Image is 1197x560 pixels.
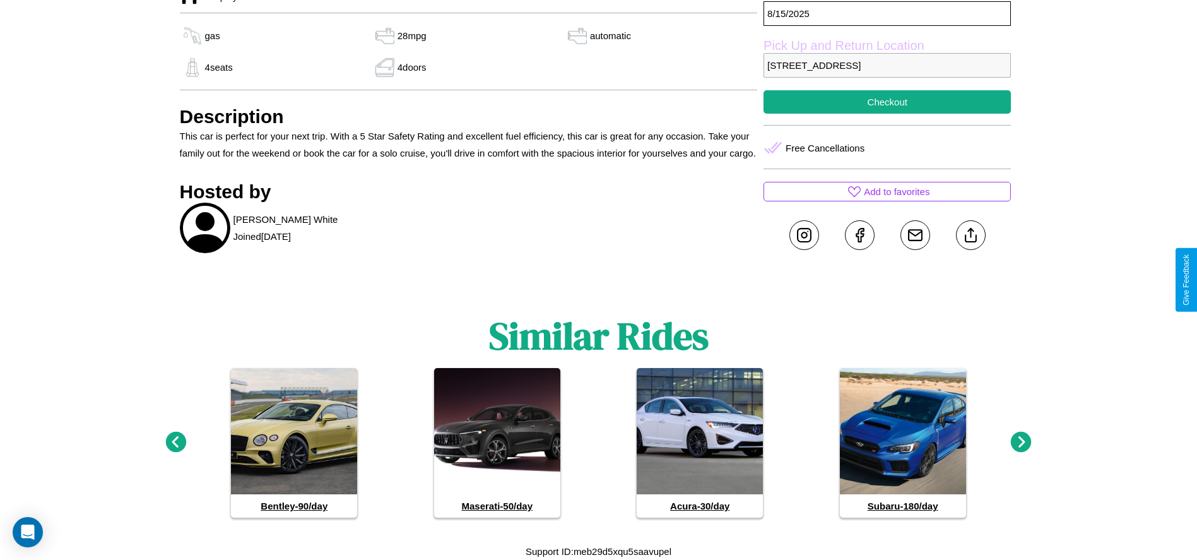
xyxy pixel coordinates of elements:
[526,543,671,560] p: Support ID: meb29d5xqu5saavupel
[180,27,205,45] img: gas
[372,27,398,45] img: gas
[764,1,1011,26] p: 8 / 15 / 2025
[180,128,758,162] p: This car is perfect for your next trip. With a 5 Star Safety Rating and excellent fuel efficiency...
[1182,254,1191,306] div: Give Feedback
[764,39,1011,53] label: Pick Up and Return Location
[840,368,966,518] a: Subaru-180/day
[180,106,758,128] h3: Description
[398,27,427,44] p: 28 mpg
[764,182,1011,201] button: Add to favorites
[205,27,220,44] p: gas
[180,181,758,203] h3: Hosted by
[434,368,560,518] a: Maserati-50/day
[231,368,357,518] a: Bentley-90/day
[764,53,1011,78] p: [STREET_ADDRESS]
[764,90,1011,114] button: Checkout
[565,27,590,45] img: gas
[864,183,929,200] p: Add to favorites
[489,310,709,362] h1: Similar Rides
[637,368,763,518] a: Acura-30/day
[590,27,631,44] p: automatic
[180,58,205,77] img: gas
[398,59,427,76] p: 4 doors
[13,517,43,547] div: Open Intercom Messenger
[637,494,763,518] h4: Acura - 30 /day
[786,140,864,157] p: Free Cancellations
[372,58,398,77] img: gas
[233,211,338,228] p: [PERSON_NAME] White
[434,494,560,518] h4: Maserati - 50 /day
[233,228,291,245] p: Joined [DATE]
[840,494,966,518] h4: Subaru - 180 /day
[205,59,233,76] p: 4 seats
[231,494,357,518] h4: Bentley - 90 /day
